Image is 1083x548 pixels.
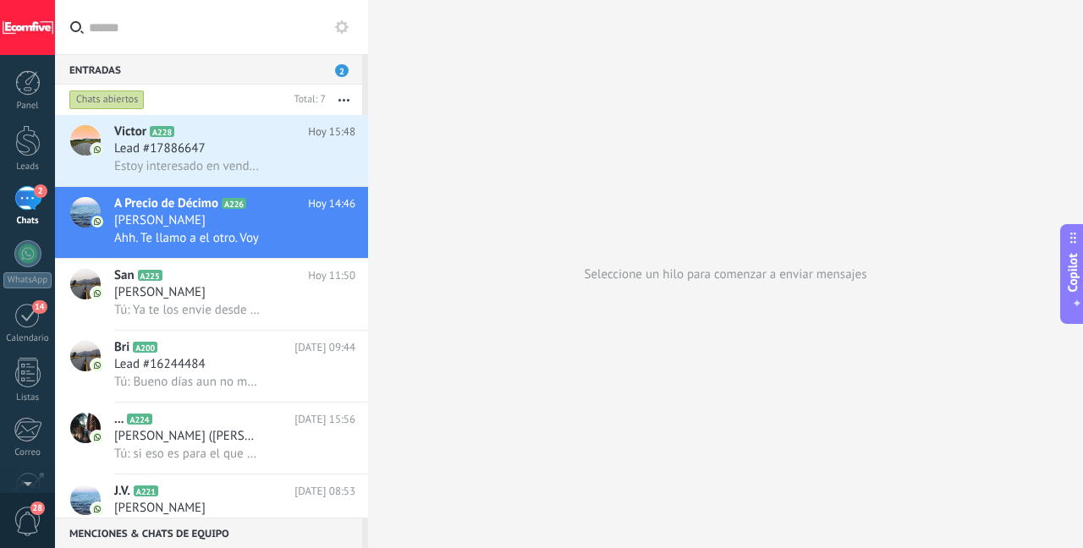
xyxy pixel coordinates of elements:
[30,501,45,515] span: 28
[335,64,349,77] span: 2
[114,158,262,174] span: Estoy interesado en vender en mi tienda algunos de sus productos
[134,485,158,496] span: A221
[114,356,206,373] span: Lead #16244484
[127,414,151,425] span: A224
[114,339,129,356] span: Bri
[1064,254,1081,293] span: Copilot
[114,302,262,318] span: Tú: Ya te los envie desde mi cel bro
[55,115,368,186] a: avatariconVictorA228Hoy 15:48Lead #17886647Estoy interesado en vender en mi tienda algunos de sus...
[3,447,52,458] div: Correo
[294,483,355,500] span: [DATE] 08:53
[55,474,368,545] a: avatariconJ.V.A221[DATE] 08:53[PERSON_NAME]
[3,392,52,403] div: Listas
[55,259,368,330] a: avatariconSanA225Hoy 11:50[PERSON_NAME]Tú: Ya te los envie desde mi cel bro
[114,267,135,284] span: San
[114,212,206,229] span: [PERSON_NAME]
[91,144,103,156] img: icon
[133,342,157,353] span: A200
[114,374,262,390] span: Tú: Bueno días aun no me llega. te tengo pendiente para avisarte apenas me llegue
[150,126,174,137] span: A228
[114,411,124,428] span: ...
[114,195,218,212] span: A Precio de Décimo
[55,518,362,548] div: Menciones & Chats de equipo
[91,359,103,371] img: icon
[69,90,145,110] div: Chats abiertos
[3,272,52,288] div: WhatsApp
[91,288,103,299] img: icon
[288,91,326,108] div: Total: 7
[294,411,355,428] span: [DATE] 15:56
[114,483,130,500] span: J.V.
[114,446,262,462] span: Tú: si eso es para el que quiera entrar profunda jaja
[114,284,206,301] span: [PERSON_NAME]
[114,230,259,246] span: Ahh. Te llamo a el otro. Voy
[55,54,362,85] div: Entradas
[34,184,47,198] span: 2
[222,198,246,209] span: A226
[32,300,47,314] span: 14
[3,101,52,112] div: Panel
[91,216,103,227] img: icon
[114,123,146,140] span: Victor
[114,500,206,517] span: [PERSON_NAME]
[308,195,355,212] span: Hoy 14:46
[138,270,162,281] span: A225
[91,431,103,443] img: icon
[294,339,355,356] span: [DATE] 09:44
[91,503,103,515] img: icon
[308,267,355,284] span: Hoy 11:50
[55,403,368,474] a: avataricon...A224[DATE] 15:56[PERSON_NAME] ([PERSON_NAME])Tú: si eso es para el que quiera entrar...
[55,187,368,258] a: avatariconA Precio de DécimoA226Hoy 14:46[PERSON_NAME]Ahh. Te llamo a el otro. Voy
[3,162,52,173] div: Leads
[114,140,206,157] span: Lead #17886647
[3,333,52,344] div: Calendario
[308,123,355,140] span: Hoy 15:48
[3,216,52,227] div: Chats
[55,331,368,402] a: avatariconBriA200[DATE] 09:44Lead #16244484Tú: Bueno días aun no me llega. te tengo pendiente par...
[114,428,262,445] span: [PERSON_NAME] ([PERSON_NAME])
